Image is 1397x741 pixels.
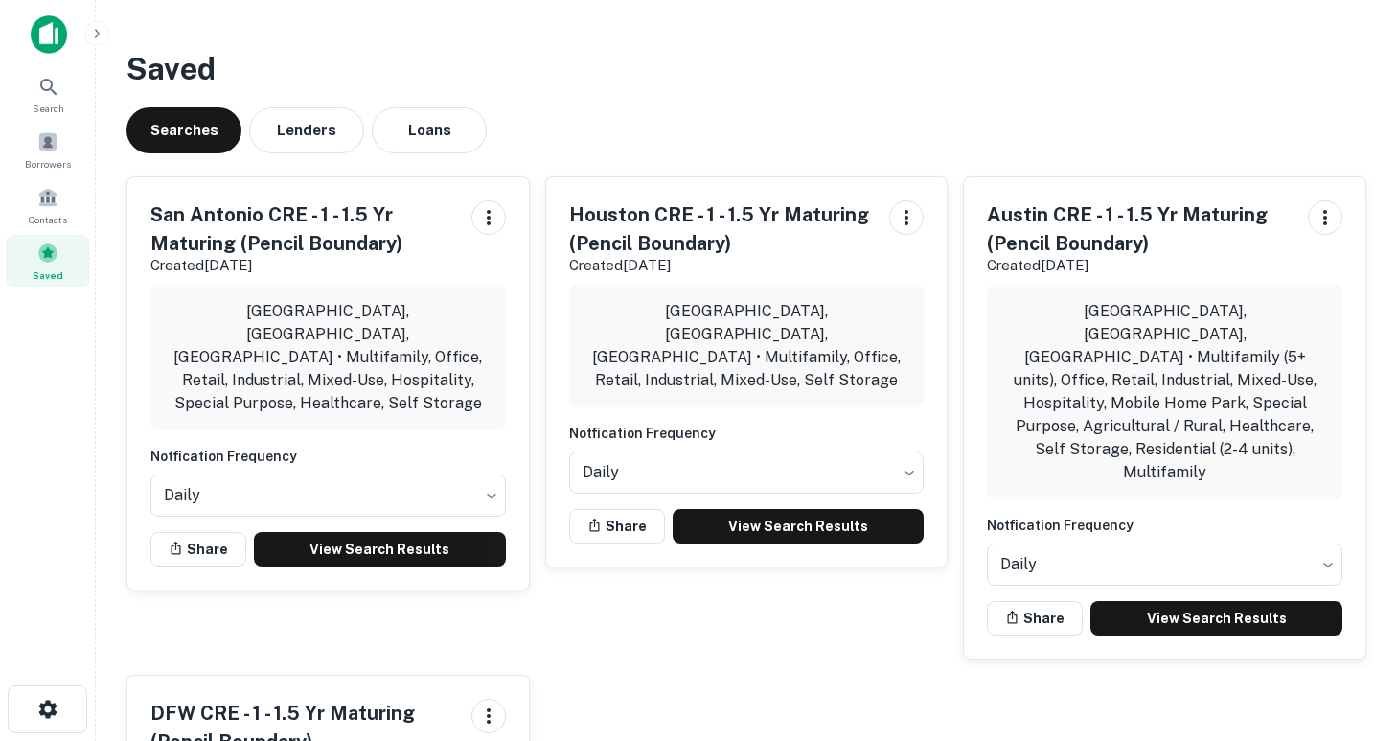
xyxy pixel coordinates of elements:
[1090,601,1342,636] a: View Search Results
[569,423,925,444] h6: Notfication Frequency
[569,254,875,277] p: Created [DATE]
[150,532,246,567] button: Share
[569,446,925,499] div: Without label
[150,446,506,467] h6: Notfication Frequency
[6,179,90,231] a: Contacts
[254,532,506,567] a: View Search Results
[673,509,925,544] a: View Search Results
[150,200,456,258] h5: San Antonio CRE - 1 - 1.5 Yr Maturing (Pencil Boundary)
[33,101,64,116] span: Search
[6,68,90,120] a: Search
[987,601,1083,636] button: Share
[126,107,241,153] button: Searches
[1002,300,1327,484] p: [GEOGRAPHIC_DATA], [GEOGRAPHIC_DATA], [GEOGRAPHIC_DATA] • Multifamily (5+ units), Office, Retail,...
[987,254,1293,277] p: Created [DATE]
[126,46,1366,92] h3: Saved
[6,124,90,175] a: Borrowers
[987,538,1342,591] div: Without label
[150,469,506,522] div: Without label
[1301,588,1397,680] iframe: Chat Widget
[372,107,487,153] button: Loans
[987,515,1342,536] h6: Notfication Frequency
[150,254,456,277] p: Created [DATE]
[25,156,71,172] span: Borrowers
[33,267,63,283] span: Saved
[166,300,491,415] p: [GEOGRAPHIC_DATA], [GEOGRAPHIC_DATA], [GEOGRAPHIC_DATA] • Multifamily, Office, Retail, Industrial...
[249,107,364,153] button: Lenders
[31,15,67,54] img: capitalize-icon.png
[569,509,665,544] button: Share
[569,200,875,258] h5: Houston CRE - 1 - 1.5 Yr Maturing (Pencil Boundary)
[987,200,1293,258] h5: Austin CRE - 1 - 1.5 Yr Maturing (Pencil Boundary)
[584,300,909,392] p: [GEOGRAPHIC_DATA], [GEOGRAPHIC_DATA], [GEOGRAPHIC_DATA] • Multifamily, Office, Retail, Industrial...
[6,235,90,287] a: Saved
[29,212,67,227] span: Contacts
